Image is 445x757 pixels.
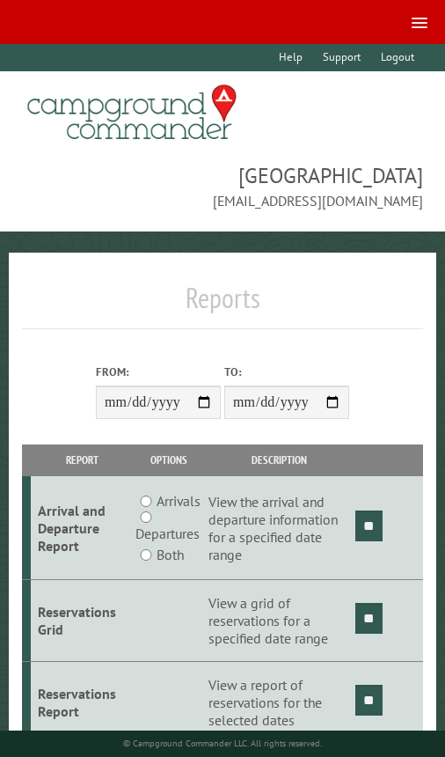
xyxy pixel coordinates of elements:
[270,44,310,71] a: Help
[31,476,133,580] td: Arrival and Departure Report
[135,523,200,544] label: Departures
[123,738,322,749] small: © Campground Commander LLC. All rights reserved.
[314,44,368,71] a: Support
[157,544,184,565] label: Both
[133,445,206,475] th: Options
[206,476,353,580] td: View the arrival and departure information for a specified date range
[31,580,133,662] td: Reservations Grid
[31,662,133,744] td: Reservations Report
[224,364,349,380] label: To:
[157,490,201,511] label: Arrivals
[206,580,353,662] td: View a grid of reservations for a specified date range
[373,44,423,71] a: Logout
[22,78,242,147] img: Campground Commander
[206,662,353,744] td: View a report of reservations for the selected dates
[96,364,221,380] label: From:
[22,281,422,329] h1: Reports
[22,161,422,210] span: [GEOGRAPHIC_DATA] [EMAIL_ADDRESS][DOMAIN_NAME]
[206,445,353,475] th: Description
[31,445,133,475] th: Report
